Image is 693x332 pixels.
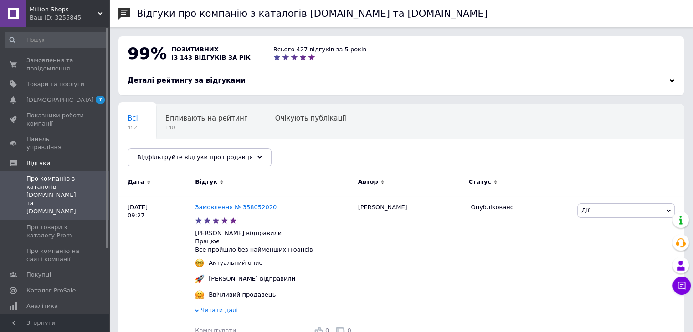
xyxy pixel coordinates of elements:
span: Відгуки [26,159,50,167]
div: Всього 427 відгуків за 5 років [273,45,366,54]
span: Каталог ProSale [26,287,76,295]
div: Ваш ID: 3255845 [30,14,109,22]
span: Дії [581,207,589,214]
span: [DEMOGRAPHIC_DATA] [26,96,94,104]
span: Million Shops [30,5,98,14]
p: [PERSON_NAME] відправили Працює Все пройшло без найменших нюансів [195,229,354,254]
span: 452 [128,124,138,131]
div: Актуальний опис [206,259,265,267]
span: Автор [358,178,378,186]
span: Про компанію з каталогів [DOMAIN_NAME] та [DOMAIN_NAME] [26,175,84,216]
span: Очікують публікації [275,114,346,122]
span: 140 [165,124,248,131]
span: Деталі рейтингу за відгуками [128,76,246,85]
h1: Відгуки про компанію з каталогів [DOMAIN_NAME] та [DOMAIN_NAME] [137,8,488,19]
span: Дата [128,178,144,186]
div: Читати далі [195,306,354,317]
span: 7 [96,96,105,104]
span: Про компанію на сайті компанії [26,247,84,263]
span: 99% [128,44,167,63]
span: Замовлення та повідомлення [26,56,84,73]
img: :nerd_face: [195,258,204,267]
span: Показники роботи компанії [26,111,84,128]
span: Відфільтруйте відгуки про продавця [137,154,253,161]
span: Панель управління [26,135,84,151]
div: Деталі рейтингу за відгуками [128,76,675,86]
span: позитивних [171,46,219,53]
span: Всі [128,114,138,122]
img: :rocket: [195,274,204,283]
div: [PERSON_NAME] відправили [206,275,298,283]
span: Відгук [195,178,217,186]
button: Чат з покупцем [672,277,691,295]
div: Ввічливий продавець [206,291,278,299]
span: Про товари з каталогу Prom [26,223,84,240]
input: Пошук [5,32,108,48]
span: Аналітика [26,302,58,310]
a: Замовлення № 358052020 [195,204,277,211]
span: Статус [468,178,491,186]
img: :hugging_face: [195,290,204,299]
span: із 143 відгуків за рік [171,54,251,61]
span: Читати далі [200,307,238,313]
div: Опубліковано [471,203,570,211]
span: Впливають на рейтинг [165,114,248,122]
div: Опубліковані без коментаря [118,139,238,174]
span: Опубліковані без комен... [128,149,220,157]
span: Товари та послуги [26,80,84,88]
span: Покупці [26,271,51,279]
